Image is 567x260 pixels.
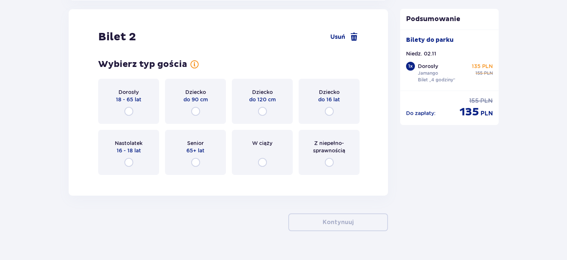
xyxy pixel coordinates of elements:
[98,59,187,70] h3: Wybierz typ gościa
[475,70,482,77] span: 155
[252,139,272,147] span: W ciąży
[183,96,208,103] span: do 90 cm
[117,147,141,154] span: 16 - 18 lat
[330,33,345,41] span: Usuń
[418,77,456,83] p: Bilet „4 godziny”
[187,139,204,147] span: Senior
[319,88,340,96] span: Dziecko
[116,96,141,103] span: 18 - 65 lat
[469,97,479,105] span: 155
[98,30,136,44] h2: Bilet 2
[484,70,493,77] span: PLN
[418,63,438,70] p: Dorosły
[249,96,276,103] span: do 120 cm
[406,109,436,117] p: Do zapłaty :
[323,218,354,226] p: Kontynuuj
[472,63,493,70] p: 135 PLN
[115,139,142,147] span: Nastolatek
[480,97,493,105] span: PLN
[330,33,358,41] a: Usuń
[400,15,499,24] p: Podsumowanie
[406,50,436,57] p: Niedz. 02.11
[118,88,139,96] span: Dorosły
[305,139,353,154] span: Z niepełno­sprawnością
[406,36,454,44] p: Bilety do parku
[288,213,388,231] button: Kontynuuj
[186,147,205,154] span: 65+ lat
[406,62,415,71] div: 1 x
[460,105,479,119] span: 135
[418,70,438,77] p: Jamango
[318,96,340,103] span: do 16 lat
[185,88,206,96] span: Dziecko
[252,88,273,96] span: Dziecko
[481,109,493,118] span: PLN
